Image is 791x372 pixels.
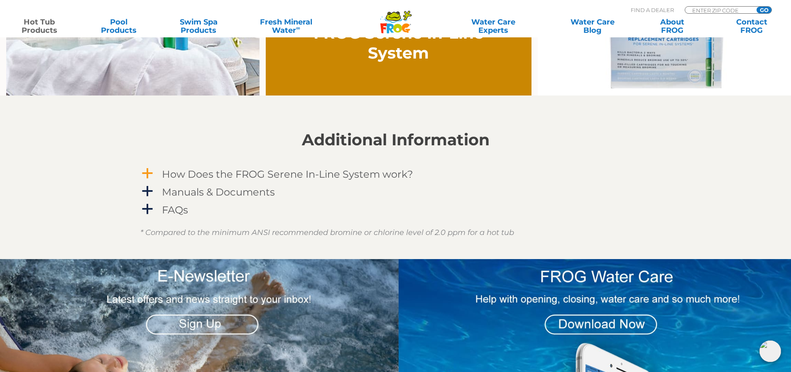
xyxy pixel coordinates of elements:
a: a FAQs [140,202,651,218]
h2: Additional Information [140,131,651,149]
a: Water CareBlog [561,18,623,34]
h4: How Does the FROG Serene In-Line System work? [162,169,413,180]
em: * Compared to the minimum ANSI recommended bromine or chlorine level of 2.0 ppm for a hot tub [140,228,514,237]
input: GO [757,7,771,13]
span: a [141,185,154,198]
span: a [141,167,154,180]
a: AboutFROG [641,18,703,34]
a: a Manuals & Documents [140,184,651,200]
h4: Manuals & Documents [162,186,275,198]
sup: ∞ [296,24,300,31]
span: a [141,203,154,215]
a: a How Does the FROG Serene In-Line System work? [140,166,651,182]
a: Hot TubProducts [8,18,70,34]
h4: FAQs [162,204,188,215]
img: openIcon [759,340,781,362]
a: Water CareExperts [443,18,544,34]
a: Swim SpaProducts [168,18,230,34]
a: ContactFROG [721,18,783,34]
a: PoolProducts [88,18,150,34]
a: Fresh MineralWater∞ [247,18,325,34]
input: Zip Code Form [691,7,747,14]
p: Find A Dealer [631,6,674,14]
